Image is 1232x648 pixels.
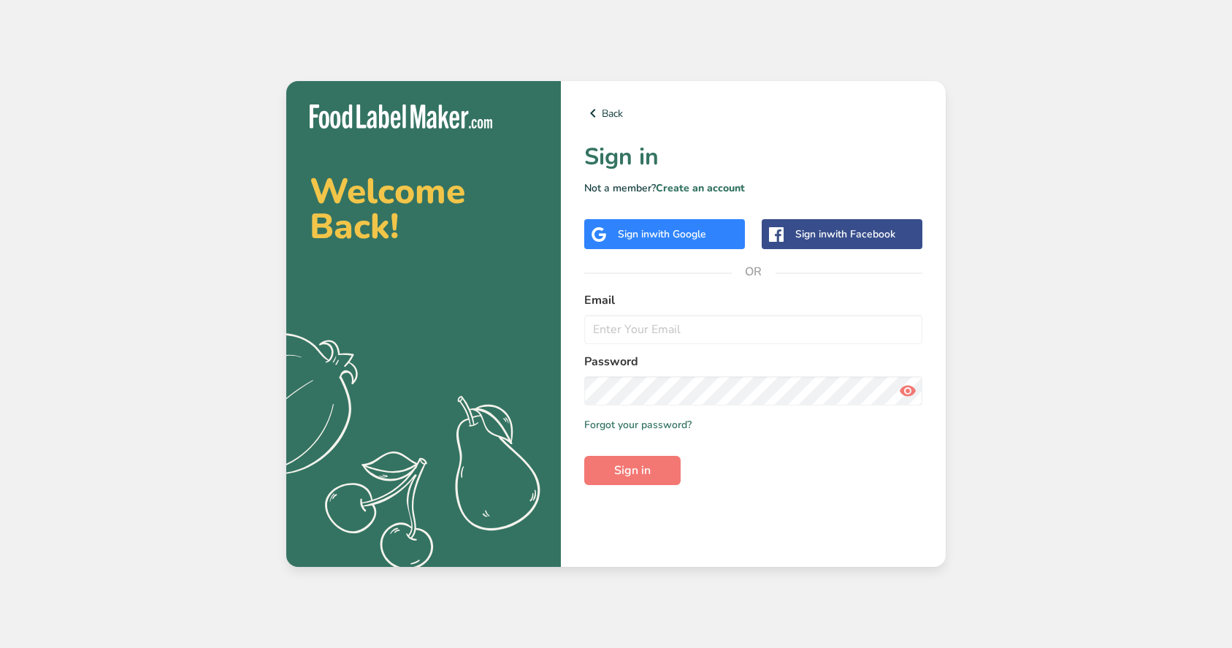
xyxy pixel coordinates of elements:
img: Food Label Maker [310,104,492,129]
h1: Sign in [584,140,922,175]
a: Back [584,104,922,122]
button: Sign in [584,456,681,485]
div: Sign in [795,226,895,242]
label: Password [584,353,922,370]
span: Sign in [614,462,651,479]
a: Forgot your password? [584,417,692,432]
h2: Welcome Back! [310,174,537,244]
span: with Google [649,227,706,241]
input: Enter Your Email [584,315,922,344]
span: with Facebook [827,227,895,241]
div: Sign in [618,226,706,242]
a: Create an account [656,181,745,195]
label: Email [584,291,922,309]
p: Not a member? [584,180,922,196]
span: OR [732,250,776,294]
